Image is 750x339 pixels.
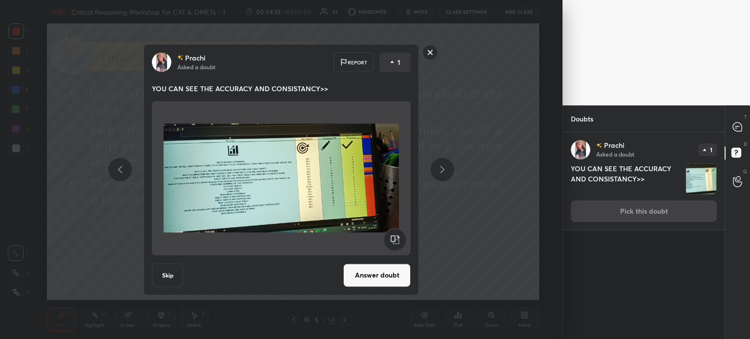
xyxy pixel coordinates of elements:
img: 1756744523OV0UJZ.jpg [164,105,399,251]
p: T [744,113,747,120]
p: G [743,168,747,175]
p: D [744,140,747,148]
p: Prachi [604,141,625,149]
button: Skip [152,263,183,287]
p: YOU CAN SEE THE ACCURACY AND CONSISTANCY>> [152,83,411,93]
p: Asked a doubt [596,150,634,158]
p: Doubts [563,106,601,132]
h4: YOU CAN SEE THE ACCURACY AND CONSISTANCY>> [571,163,682,195]
button: Answer doubt [343,263,411,287]
img: no-rating-badge.077c3623.svg [596,143,602,148]
img: no-rating-badge.077c3623.svg [177,55,183,60]
p: Asked a doubt [177,62,215,70]
p: Prachi [185,54,206,61]
p: 1 [397,57,400,67]
img: ccfb6cedce394ab38c413dac2608b524.jpg [152,52,171,72]
img: ccfb6cedce394ab38c413dac2608b524.jpg [571,140,590,160]
p: 1 [710,147,712,153]
div: Report [333,52,374,72]
img: 1756744523OV0UJZ.jpg [686,164,716,194]
div: grid [563,132,725,339]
